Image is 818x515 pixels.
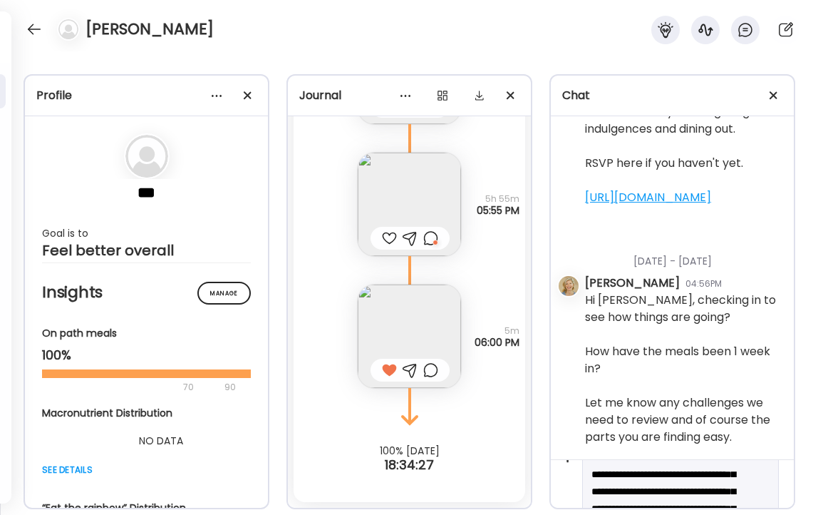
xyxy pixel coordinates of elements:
div: 100% [DATE] [288,445,531,457]
div: 90 [223,379,237,396]
div: Chat [562,87,782,104]
div: 100% [42,347,251,364]
span: 05:55 PM [477,205,519,216]
h4: [PERSON_NAME] [86,18,214,41]
div: Macronutrient Distribution [42,406,280,421]
div: [DATE] - [DATE] [585,237,782,275]
div: Journal [299,87,519,104]
div: Feel better overall [42,242,251,259]
span: 5m [475,325,519,337]
h2: Insights [42,282,251,303]
img: images%2FSvn5Qe5nJCewKziEsdyIvX4PWjP2%2FRNZ7KK4HJu9mkfK0znhe%2FLPNbixWYX8nIZtaAVJyW_240 [358,153,461,256]
div: Hi [PERSON_NAME], checking in to see how things are going? How have the meals been 1 week in? Let... [585,292,782,446]
div: NO DATA [42,432,280,449]
a: [URL][DOMAIN_NAME] [585,189,711,205]
div: Profile [36,87,257,104]
img: avatars%2F4pOFJhgMtKUhMyBFIMkzbkbx04l1 [559,276,579,296]
div: 04:56PM [685,277,722,290]
span: 5h 55m [477,193,519,205]
img: images%2FSvn5Qe5nJCewKziEsdyIvX4PWjP2%2F0Id5NbcwH0pkLrIshXnF%2Fyolx0WrxgVyyZ6rwFqtY_240 [358,285,461,388]
div: [PERSON_NAME] [585,275,680,292]
img: bg-avatar-default.svg [125,135,168,178]
div: On path meals [42,326,251,341]
div: Manage [197,282,251,305]
div: Goal is to [42,225,251,242]
span: 06:00 PM [475,337,519,348]
div: 70 [42,379,220,396]
img: bg-avatar-default.svg [58,19,78,39]
div: 18:34:27 [288,457,531,474]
